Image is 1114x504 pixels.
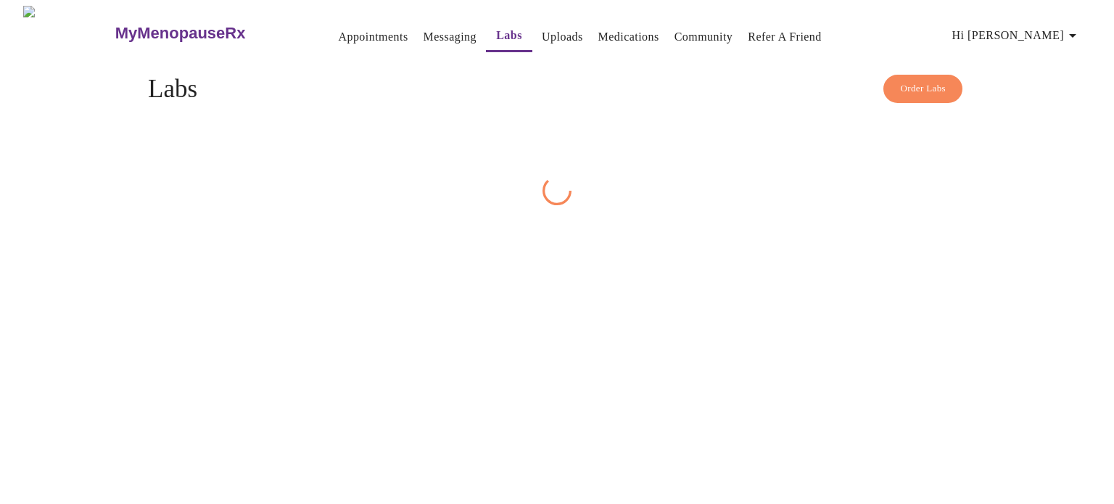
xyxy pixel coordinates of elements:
a: Labs [496,25,522,46]
button: Messaging [418,22,482,51]
button: Hi [PERSON_NAME] [946,21,1087,50]
img: MyMenopauseRx Logo [23,6,113,60]
button: Labs [486,21,532,52]
button: Order Labs [883,75,962,103]
button: Appointments [332,22,413,51]
a: Medications [598,27,659,47]
span: Hi [PERSON_NAME] [952,25,1081,46]
button: Community [669,22,739,51]
h4: Labs [148,75,966,104]
button: Medications [593,22,665,51]
a: MyMenopauseRx [113,8,303,59]
h3: MyMenopauseRx [115,24,246,43]
a: Uploads [542,27,583,47]
a: Community [674,27,733,47]
span: Order Labs [900,80,946,97]
a: Refer a Friend [748,27,822,47]
button: Uploads [536,22,589,51]
button: Refer a Friend [742,22,828,51]
a: Appointments [338,27,408,47]
a: Messaging [424,27,476,47]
